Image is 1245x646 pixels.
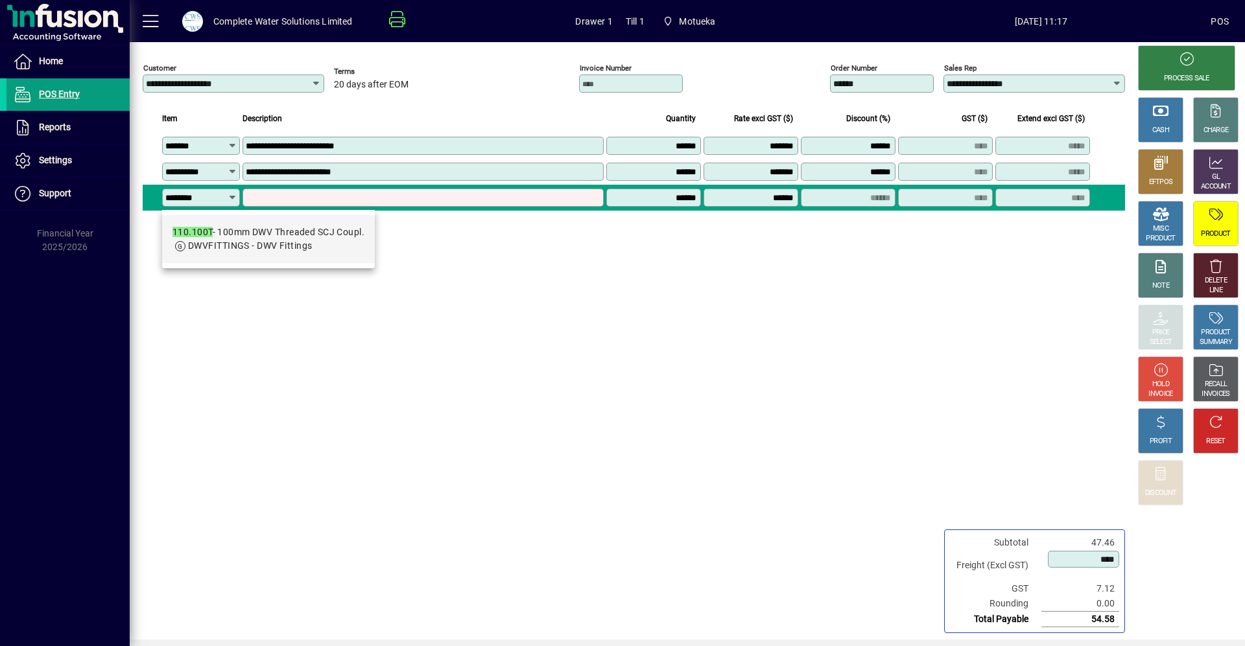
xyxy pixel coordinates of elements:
[950,550,1041,581] td: Freight (Excl GST)
[39,56,63,66] span: Home
[658,10,721,33] span: Motueka
[172,10,213,33] button: Profile
[6,144,130,177] a: Settings
[962,111,988,126] span: GST ($)
[334,80,409,90] span: 20 days after EOM
[6,45,130,78] a: Home
[39,155,72,165] span: Settings
[871,11,1211,32] span: [DATE] 11:17
[243,111,282,126] span: Description
[1152,126,1169,135] div: CASH
[213,11,353,32] div: Complete Water Solutions Limited
[950,596,1041,612] td: Rounding
[1205,276,1227,286] div: DELETE
[1150,437,1172,446] div: PROFIT
[575,11,612,32] span: Drawer 1
[1152,380,1169,389] div: HOLD
[1041,596,1119,612] td: 0.00
[1206,437,1226,446] div: RESET
[1201,328,1230,338] div: PRODUCT
[1152,281,1169,291] div: NOTE
[1200,338,1232,347] div: SUMMARY
[950,581,1041,596] td: GST
[1148,389,1172,399] div: INVOICE
[626,11,645,32] span: Till 1
[334,67,412,76] span: Terms
[6,178,130,210] a: Support
[950,535,1041,550] td: Subtotal
[1201,182,1231,192] div: ACCOUNT
[1146,234,1175,244] div: PRODUCT
[1164,74,1209,84] div: PROCESS SALE
[1153,224,1168,234] div: MISC
[1041,612,1119,627] td: 54.58
[580,63,632,73] mat-label: Invoice number
[1041,581,1119,596] td: 7.12
[944,63,977,73] mat-label: Sales rep
[39,122,71,132] span: Reports
[1152,328,1170,338] div: PRICE
[162,111,178,126] span: Item
[39,188,71,198] span: Support
[188,240,312,251] span: DWVFITTINGS - DWV Fittings
[39,89,80,99] span: POS Entry
[172,227,213,237] em: 110.100T
[1201,229,1230,239] div: PRODUCT
[846,111,890,126] span: Discount (%)
[950,612,1041,627] td: Total Payable
[1149,178,1173,187] div: EFTPOS
[679,11,715,32] span: Motueka
[1041,535,1119,550] td: 47.46
[1202,389,1229,399] div: INVOICES
[1145,489,1176,498] div: DISCOUNT
[734,111,793,126] span: Rate excl GST ($)
[1211,11,1229,32] div: POS
[6,111,130,144] a: Reports
[143,63,176,73] mat-label: Customer
[172,225,364,239] div: - 100mm DWV Threaded SCJ Coupl.
[1150,338,1172,347] div: SELECT
[1017,111,1085,126] span: Extend excl GST ($)
[1212,172,1220,182] div: GL
[666,111,696,126] span: Quantity
[1209,286,1222,295] div: LINE
[162,215,375,263] mat-option: 110.100T - 100mm DWV Threaded SCJ Coupl.
[831,63,877,73] mat-label: Order number
[1205,380,1227,389] div: RECALL
[1203,126,1229,135] div: CHARGE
